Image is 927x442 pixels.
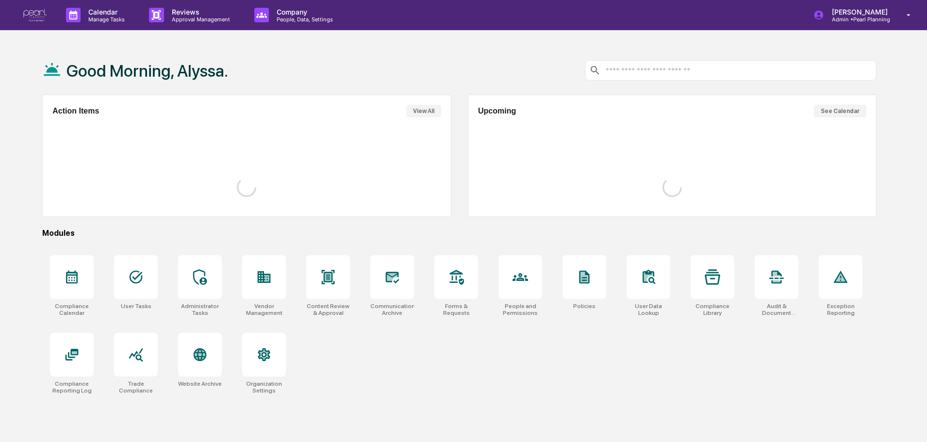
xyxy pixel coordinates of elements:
div: Modules [42,229,877,238]
div: Trade Compliance [114,380,158,394]
div: Forms & Requests [434,303,478,316]
div: Policies [573,303,596,310]
div: Audit & Document Logs [755,303,798,316]
h2: Upcoming [478,107,516,115]
div: People and Permissions [498,303,542,316]
h1: Good Morning, Alyssa. [66,61,228,81]
p: Manage Tasks [81,16,130,23]
div: Exception Reporting [819,303,862,316]
div: User Tasks [121,303,151,310]
div: Vendor Management [242,303,286,316]
button: View All [406,105,441,117]
p: People, Data, Settings [269,16,338,23]
button: See Calendar [814,105,866,117]
div: Compliance Reporting Log [50,380,94,394]
p: Admin • Pearl Planning [824,16,893,23]
img: logo [23,9,47,22]
div: Compliance Calendar [50,303,94,316]
p: Company [269,8,338,16]
div: Compliance Library [691,303,734,316]
h2: Action Items [52,107,99,115]
div: Administrator Tasks [178,303,222,316]
p: Calendar [81,8,130,16]
div: User Data Lookup [627,303,670,316]
p: Reviews [164,8,235,16]
p: [PERSON_NAME] [824,8,893,16]
div: Communications Archive [370,303,414,316]
div: Organization Settings [242,380,286,394]
p: Approval Management [164,16,235,23]
div: Content Review & Approval [306,303,350,316]
div: Website Archive [178,380,222,387]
